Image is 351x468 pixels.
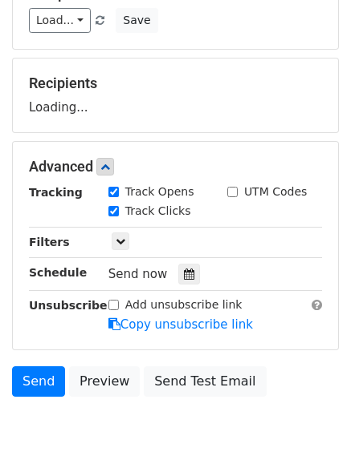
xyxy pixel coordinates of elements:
[244,184,307,200] label: UTM Codes
[29,266,87,279] strong: Schedule
[29,299,108,312] strong: Unsubscribe
[116,8,157,33] button: Save
[108,317,253,332] a: Copy unsubscribe link
[29,236,70,248] strong: Filters
[29,158,322,175] h5: Advanced
[125,184,194,200] label: Track Opens
[29,186,83,199] strong: Tracking
[125,297,243,313] label: Add unsubscribe link
[69,366,140,397] a: Preview
[29,8,91,33] a: Load...
[29,75,322,116] div: Loading...
[108,267,168,281] span: Send now
[29,75,322,92] h5: Recipients
[271,391,351,468] iframe: Chat Widget
[144,366,266,397] a: Send Test Email
[125,203,191,220] label: Track Clicks
[12,366,65,397] a: Send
